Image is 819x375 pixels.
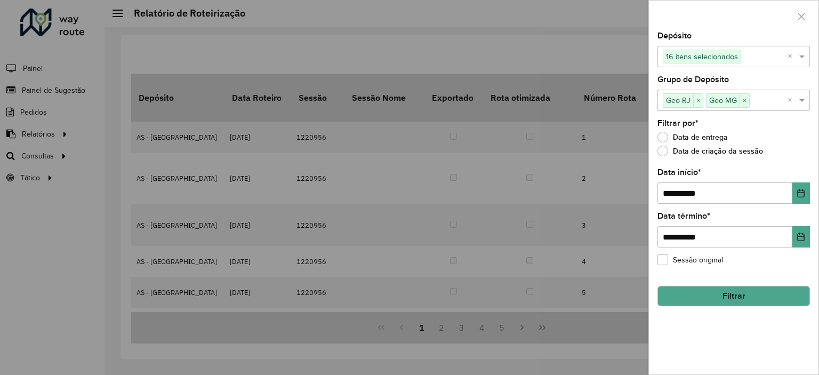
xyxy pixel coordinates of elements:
[657,286,810,306] button: Filtrar
[788,94,797,107] span: Clear all
[657,146,763,156] label: Data de criação da sessão
[657,166,701,179] label: Data início
[693,94,703,107] span: ×
[657,132,728,142] label: Data de entrega
[792,182,810,204] button: Choose Date
[657,73,729,86] label: Grupo de Depósito
[706,94,740,107] span: Geo MG
[663,50,741,63] span: 16 itens selecionados
[657,117,698,130] label: Filtrar por
[657,254,723,266] label: Sessão original
[657,210,710,222] label: Data término
[788,50,797,63] span: Clear all
[663,94,693,107] span: Geo RJ
[792,226,810,248] button: Choose Date
[657,29,692,42] label: Depósito
[740,94,749,107] span: ×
